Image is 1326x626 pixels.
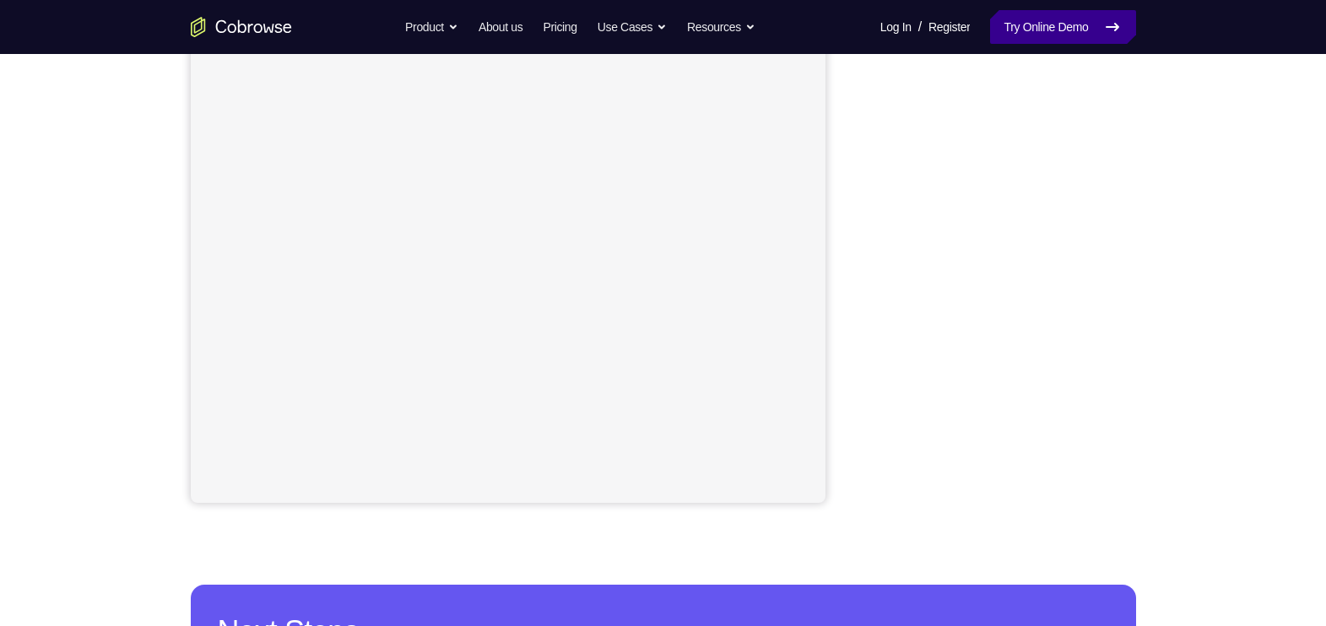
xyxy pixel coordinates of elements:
[479,10,522,44] a: About us
[918,17,922,37] span: /
[405,10,458,44] button: Product
[543,10,576,44] a: Pricing
[191,17,292,37] a: Go to the home page
[928,10,970,44] a: Register
[990,10,1135,44] a: Try Online Demo
[687,10,755,44] button: Resources
[598,10,667,44] button: Use Cases
[880,10,912,44] a: Log In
